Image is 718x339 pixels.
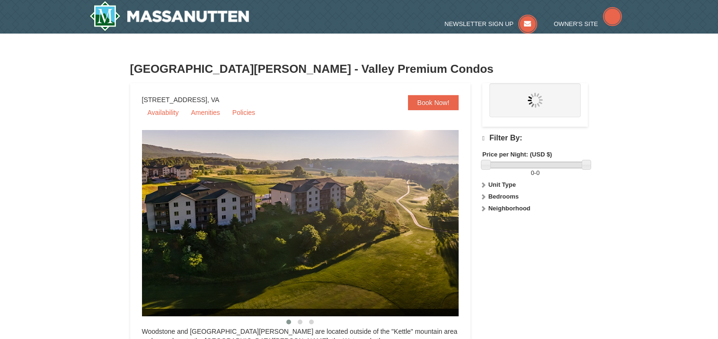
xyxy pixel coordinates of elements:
[488,181,516,188] strong: Unit Type
[531,169,534,176] span: 0
[444,20,514,27] span: Newsletter Sign Up
[227,105,261,120] a: Policies
[554,20,622,27] a: Owner's Site
[142,130,483,316] img: 19219041-4-ec11c166.jpg
[89,1,249,31] img: Massanutten Resort Logo
[408,95,459,110] a: Book Now!
[130,60,588,78] h3: [GEOGRAPHIC_DATA][PERSON_NAME] - Valley Premium Condos
[488,193,519,200] strong: Bedrooms
[444,20,537,27] a: Newsletter Sign Up
[482,134,588,143] h4: Filter By:
[554,20,598,27] span: Owner's Site
[185,105,225,120] a: Amenities
[536,169,540,176] span: 0
[528,93,543,108] img: wait.gif
[482,151,552,158] strong: Price per Night: (USD $)
[142,105,185,120] a: Availability
[482,168,588,178] label: -
[488,205,531,212] strong: Neighborhood
[89,1,249,31] a: Massanutten Resort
